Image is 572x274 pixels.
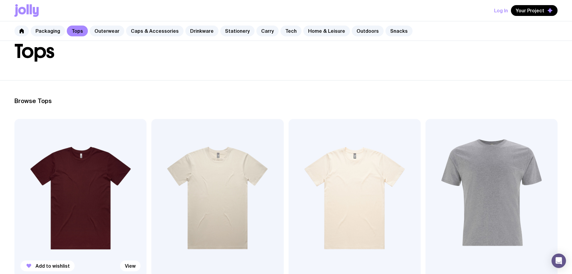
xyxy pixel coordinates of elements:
[20,260,75,271] button: Add to wishlist
[280,26,301,36] a: Tech
[90,26,124,36] a: Outerwear
[31,26,65,36] a: Packaging
[120,260,141,271] a: View
[14,97,558,105] h2: Browse Tops
[552,254,566,268] div: Open Intercom Messenger
[185,26,218,36] a: Drinkware
[385,26,413,36] a: Snacks
[36,263,70,269] span: Add to wishlist
[14,42,558,61] h1: Tops
[352,26,384,36] a: Outdoors
[511,5,558,16] button: Your Project
[303,26,350,36] a: Home & Leisure
[67,26,88,36] a: Tops
[494,5,508,16] button: Log In
[220,26,255,36] a: Stationery
[126,26,184,36] a: Caps & Accessories
[516,8,544,14] span: Your Project
[256,26,279,36] a: Carry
